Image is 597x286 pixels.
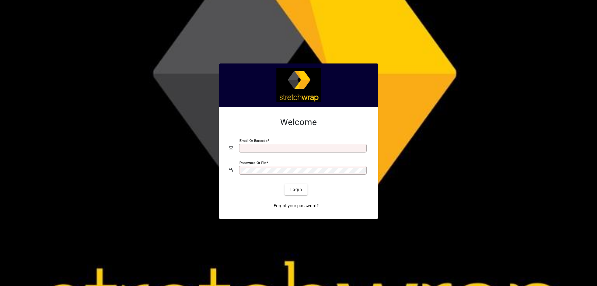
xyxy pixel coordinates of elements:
span: Login [289,186,302,193]
mat-label: Password or Pin [239,161,266,165]
h2: Welcome [229,117,368,128]
span: Forgot your password? [274,203,319,209]
button: Login [285,184,307,195]
mat-label: Email or Barcode [239,138,267,143]
a: Forgot your password? [271,200,321,211]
